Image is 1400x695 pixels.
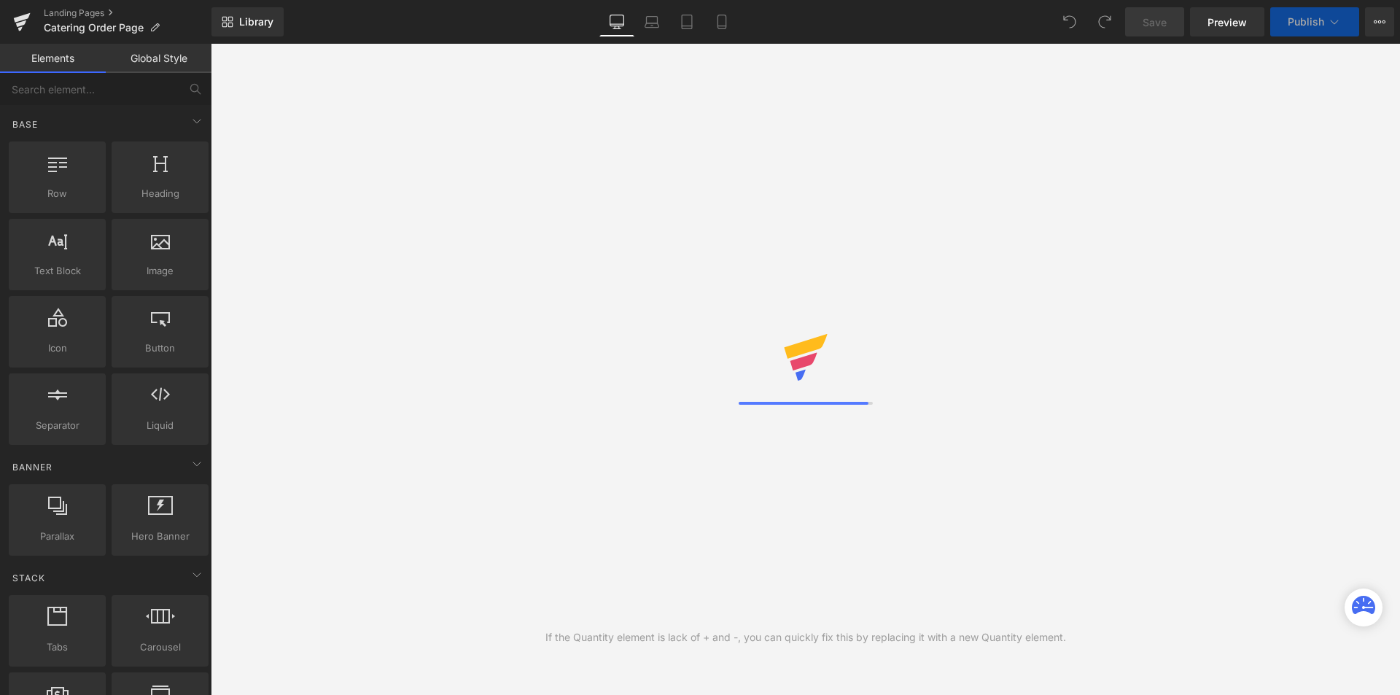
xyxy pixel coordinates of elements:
span: Banner [11,460,54,474]
span: Base [11,117,39,131]
span: Tabs [13,640,101,655]
span: Parallax [13,529,101,544]
a: Global Style [106,44,211,73]
span: Text Block [13,263,101,279]
span: Library [239,15,273,28]
a: New Library [211,7,284,36]
span: Image [116,263,204,279]
span: Liquid [116,418,204,433]
div: If the Quantity element is lack of + and -, you can quickly fix this by replacing it with a new Q... [545,629,1066,645]
button: More [1365,7,1394,36]
span: Publish [1288,16,1324,28]
button: Redo [1090,7,1119,36]
button: Publish [1270,7,1359,36]
span: Preview [1207,15,1247,30]
span: Catering Order Page [44,22,144,34]
a: Mobile [704,7,739,36]
a: Tablet [669,7,704,36]
span: Heading [116,186,204,201]
span: Carousel [116,640,204,655]
span: Save [1143,15,1167,30]
span: Row [13,186,101,201]
button: Undo [1055,7,1084,36]
span: Separator [13,418,101,433]
a: Laptop [634,7,669,36]
a: Landing Pages [44,7,211,19]
span: Button [116,341,204,356]
span: Hero Banner [116,529,204,544]
span: Icon [13,341,101,356]
a: Desktop [599,7,634,36]
span: Stack [11,571,47,585]
a: Preview [1190,7,1264,36]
